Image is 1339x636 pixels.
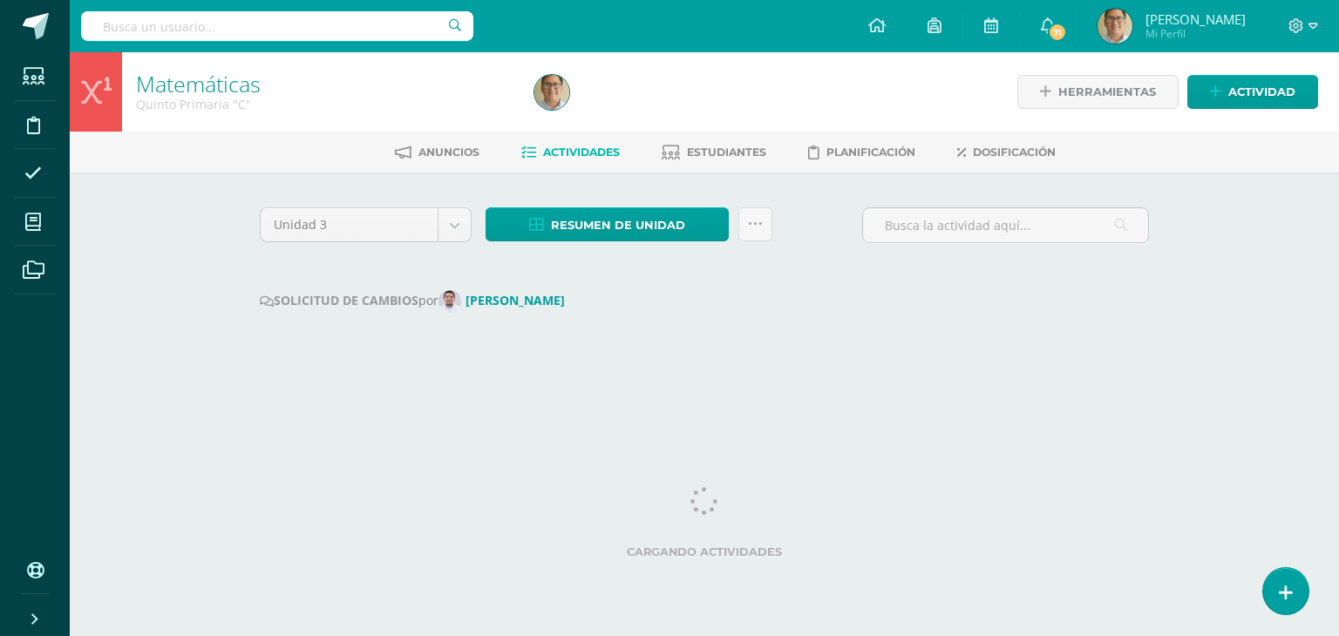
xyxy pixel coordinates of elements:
[261,208,471,241] a: Unidad 3
[395,139,479,166] a: Anuncios
[136,96,513,112] div: Quinto Primaria 'C'
[1187,75,1318,109] a: Actividad
[260,545,1149,558] label: Cargando actividades
[957,139,1056,166] a: Dosificación
[551,209,685,241] span: Resumen de unidad
[662,139,766,166] a: Estudiantes
[543,145,620,159] span: Actividades
[486,207,729,241] a: Resumen de unidad
[136,69,261,98] a: Matemáticas
[1098,9,1132,44] img: d0658016b81b509c4b7b73f479533c4d.png
[418,145,479,159] span: Anuncios
[1058,76,1156,108] span: Herramientas
[1145,26,1246,41] span: Mi Perfil
[1048,23,1067,42] span: 71
[521,139,620,166] a: Actividades
[438,292,572,308] a: [PERSON_NAME]
[973,145,1056,159] span: Dosificación
[260,292,418,308] strong: SOLICITUD DE CAMBIOS
[1017,75,1179,109] a: Herramientas
[274,208,425,241] span: Unidad 3
[438,290,461,313] img: 56f47d8b02ca12dee99767c272ccb59c.png
[466,292,565,308] strong: [PERSON_NAME]
[81,11,473,41] input: Busca un usuario...
[826,145,915,159] span: Planificación
[1145,10,1246,28] span: [PERSON_NAME]
[863,208,1148,242] input: Busca la actividad aquí...
[687,145,766,159] span: Estudiantes
[534,75,569,110] img: d0658016b81b509c4b7b73f479533c4d.png
[260,290,1149,313] div: por
[136,71,513,96] h1: Matemáticas
[808,139,915,166] a: Planificación
[1228,76,1295,108] span: Actividad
